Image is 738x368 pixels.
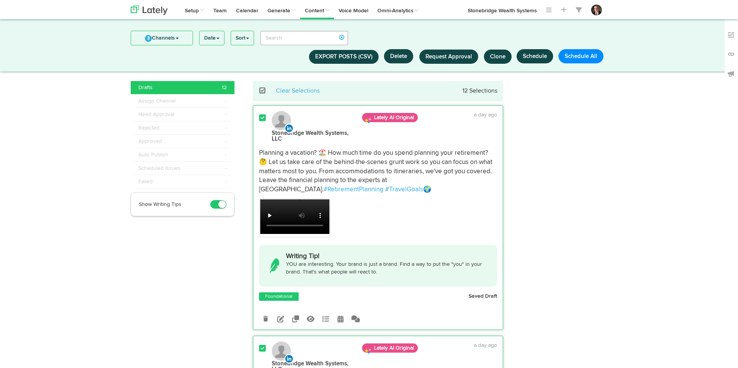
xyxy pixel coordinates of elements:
img: announcements_off.svg [727,70,735,78]
iframe: Opens a widget where you can find more information [688,345,730,364]
p: YOU are interesting. Your brand is just a brand. Find a way to put the "you" in your brand. That'... [286,260,490,276]
span: - [225,138,227,145]
a: Foundational [264,293,294,300]
video: Your browser does not support HTML5 video. [260,199,329,234]
img: sparkles.png [364,347,372,355]
span: Need Approval [138,111,174,118]
span: - [225,124,227,132]
span: - [225,111,227,118]
span: - [225,178,227,186]
span: Lately AI Original [362,343,418,353]
span: Clone [490,54,505,60]
button: Request Approval [419,50,478,64]
button: Schedule [517,49,553,63]
a: #RetirementPlanning [324,186,384,193]
span: 3 [145,35,152,42]
span: Planning a vacation? 🏖️ How much time do you spend planning your retirement? 🤔 Let us take care o... [259,150,494,193]
span: Failed [138,178,153,186]
span: Approved [138,138,162,145]
img: logo_lately_bg_light.svg [131,5,168,15]
img: avatar_blank.jpg [272,341,291,361]
a: Date [199,31,224,45]
a: Clear Selections [276,88,320,94]
time: a day ago [474,343,497,348]
span: Scheduled Issues [138,164,181,172]
button: Export Posts (CSV) [309,50,379,64]
span: Show Writing Tips [139,202,181,207]
button: Clone [484,50,512,64]
a: Sort [231,31,254,45]
small: 12 Selections [462,88,497,94]
span: 🌍 [423,186,431,193]
span: - [225,151,227,159]
button: Schedule All [558,49,603,63]
span: Assign Channel [138,97,176,105]
img: linkedin.svg [284,124,294,133]
img: keywords_off.svg [727,31,735,39]
span: 12 [222,84,227,91]
span: Request Approval [426,54,472,60]
img: linkedin.svg [284,354,294,363]
span: Drafts [138,84,153,91]
span: Auto Publish [138,151,168,159]
img: sparkles.png [364,117,372,124]
h4: Writing Tip! [286,253,322,260]
a: 3Channels [131,31,193,45]
img: avatar_blank.jpg [272,111,291,130]
input: Search [260,31,348,45]
button: Delete [384,49,413,63]
a: #TravelGoals [385,186,423,193]
strong: Stonebridge Wealth Systems, LLC [272,130,349,142]
time: a day ago [474,112,497,118]
span: - [225,164,227,172]
img: insights.png [267,253,282,279]
img: 613d3fa52cff634b020969337dcf1c3a [591,5,602,15]
span: Rejected [138,124,160,132]
img: links_off.svg [727,50,735,58]
span: - [225,97,227,105]
span: Lately AI Original [362,113,418,122]
strong: Saved Draft [469,293,497,299]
